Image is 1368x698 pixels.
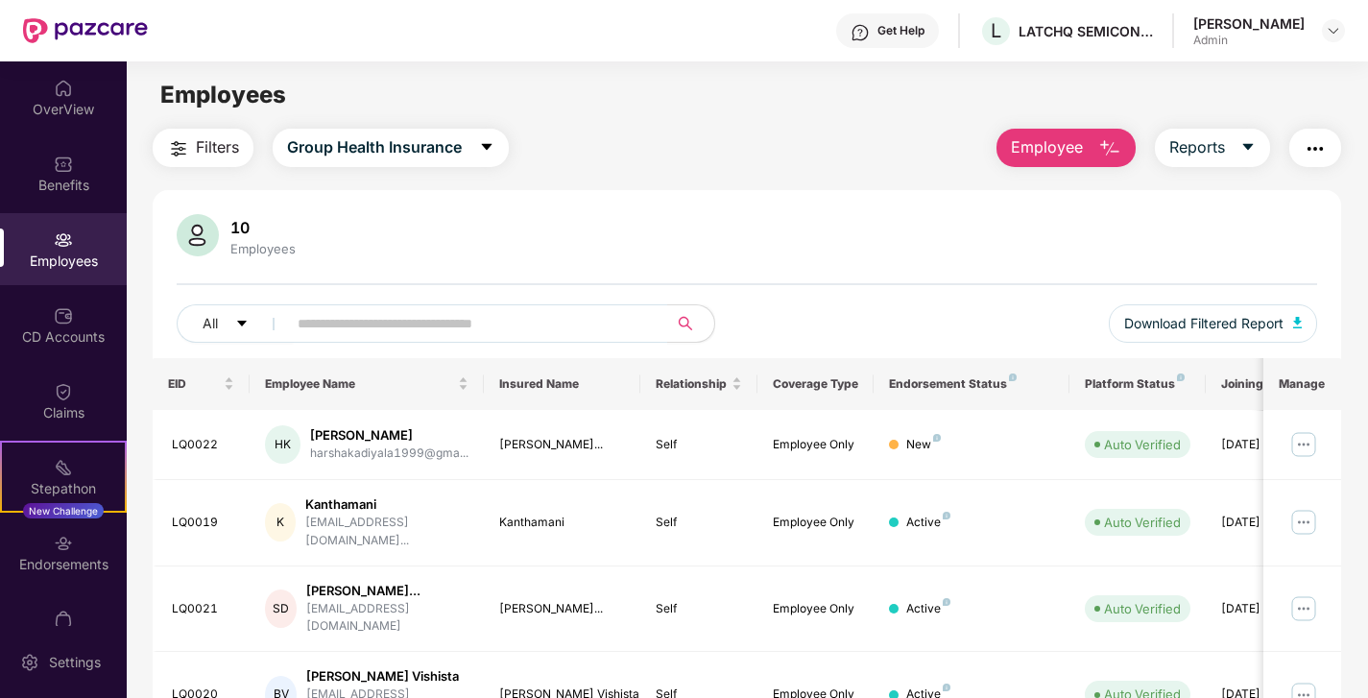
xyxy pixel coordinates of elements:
[1288,593,1319,624] img: manageButton
[54,79,73,98] img: svg+xml;base64,PHN2ZyBpZD0iSG9tZSIgeG1sbnM9Imh0dHA6Ly93d3cudzMub3JnLzIwMDAvc3ZnIiB3aWR0aD0iMjAiIG...
[227,218,300,237] div: 10
[877,23,924,38] div: Get Help
[305,495,468,514] div: Kanthamani
[160,81,286,108] span: Employees
[1304,137,1327,160] img: svg+xml;base64,PHN2ZyB4bWxucz0iaHR0cDovL3d3dy53My5vcmcvMjAwMC9zdmciIHdpZHRoPSIyNCIgaGVpZ2h0PSIyNC...
[306,600,468,637] div: [EMAIL_ADDRESS][DOMAIN_NAME]
[640,358,757,410] th: Relationship
[54,230,73,250] img: svg+xml;base64,PHN2ZyBpZD0iRW1wbG95ZWVzIiB4bWxucz0iaHR0cDovL3d3dy53My5vcmcvMjAwMC9zdmciIHdpZHRoPS...
[2,479,125,498] div: Stepathon
[906,514,950,532] div: Active
[889,376,1053,392] div: Endorsement Status
[1221,514,1308,532] div: [DATE]
[906,600,950,618] div: Active
[1098,137,1121,160] img: svg+xml;base64,PHN2ZyB4bWxucz0iaHR0cDovL3d3dy53My5vcmcvMjAwMC9zdmciIHhtbG5zOnhsaW5rPSJodHRwOi8vd3...
[773,436,859,454] div: Employee Only
[250,358,484,410] th: Employee Name
[499,436,625,454] div: [PERSON_NAME]...
[499,600,625,618] div: [PERSON_NAME]...
[172,600,235,618] div: LQ0021
[153,358,251,410] th: EID
[499,514,625,532] div: Kanthamani
[54,155,73,174] img: svg+xml;base64,PHN2ZyBpZD0iQmVuZWZpdHMiIHhtbG5zPSJodHRwOi8vd3d3LnczLm9yZy8yMDAwL3N2ZyIgd2lkdGg9Ij...
[656,436,742,454] div: Self
[656,514,742,532] div: Self
[1221,600,1308,618] div: [DATE]
[310,426,468,445] div: [PERSON_NAME]
[991,19,1001,42] span: L
[656,600,742,618] div: Self
[168,376,221,392] span: EID
[172,436,235,454] div: LQ0022
[23,18,148,43] img: New Pazcare Logo
[305,514,468,550] div: [EMAIL_ADDRESS][DOMAIN_NAME]...
[1009,373,1017,381] img: svg+xml;base64,PHN2ZyB4bWxucz0iaHR0cDovL3d3dy53My5vcmcvMjAwMC9zdmciIHdpZHRoPSI4IiBoZWlnaHQ9IjgiIH...
[1104,599,1181,618] div: Auto Verified
[227,241,300,256] div: Employees
[1109,304,1318,343] button: Download Filtered Report
[1326,23,1341,38] img: svg+xml;base64,PHN2ZyBpZD0iRHJvcGRvd24tMzJ4MzIiIHhtbG5zPSJodHRwOi8vd3d3LnczLm9yZy8yMDAwL3N2ZyIgd2...
[943,598,950,606] img: svg+xml;base64,PHN2ZyB4bWxucz0iaHR0cDovL3d3dy53My5vcmcvMjAwMC9zdmciIHdpZHRoPSI4IiBoZWlnaHQ9IjgiIH...
[306,582,468,600] div: [PERSON_NAME]...
[1288,507,1319,538] img: manageButton
[933,434,941,442] img: svg+xml;base64,PHN2ZyB4bWxucz0iaHR0cDovL3d3dy53My5vcmcvMjAwMC9zdmciIHdpZHRoPSI4IiBoZWlnaHQ9IjgiIH...
[172,514,235,532] div: LQ0019
[484,358,640,410] th: Insured Name
[54,610,73,629] img: svg+xml;base64,PHN2ZyBpZD0iTXlfT3JkZXJzIiBkYXRhLW5hbWU9Ik15IE9yZGVycyIgeG1sbnM9Imh0dHA6Ly93d3cudz...
[177,214,219,256] img: svg+xml;base64,PHN2ZyB4bWxucz0iaHR0cDovL3d3dy53My5vcmcvMjAwMC9zdmciIHhtbG5zOnhsaW5rPSJodHRwOi8vd3...
[667,316,705,331] span: search
[265,425,300,464] div: HK
[1293,317,1303,328] img: svg+xml;base64,PHN2ZyB4bWxucz0iaHR0cDovL3d3dy53My5vcmcvMjAwMC9zdmciIHhtbG5zOnhsaW5rPSJodHRwOi8vd3...
[1263,358,1341,410] th: Manage
[851,23,870,42] img: svg+xml;base64,PHN2ZyBpZD0iSGVscC0zMngzMiIgeG1sbnM9Imh0dHA6Ly93d3cudzMub3JnLzIwMDAvc3ZnIiB3aWR0aD...
[1193,14,1305,33] div: [PERSON_NAME]
[773,514,859,532] div: Employee Only
[1124,313,1284,334] span: Download Filtered Report
[306,667,468,686] div: [PERSON_NAME] Vishista
[153,129,253,167] button: Filters
[54,382,73,401] img: svg+xml;base64,PHN2ZyBpZD0iQ2xhaW0iIHhtbG5zPSJodHRwOi8vd3d3LnczLm9yZy8yMDAwL3N2ZyIgd2lkdGg9IjIwIi...
[20,653,39,672] img: svg+xml;base64,PHN2ZyBpZD0iU2V0dGluZy0yMHgyMCIgeG1sbnM9Imh0dHA6Ly93d3cudzMub3JnLzIwMDAvc3ZnIiB3aW...
[167,137,190,160] img: svg+xml;base64,PHN2ZyB4bWxucz0iaHR0cDovL3d3dy53My5vcmcvMjAwMC9zdmciIHdpZHRoPSIyNCIgaGVpZ2h0PSIyNC...
[177,304,294,343] button: Allcaret-down
[1085,376,1190,392] div: Platform Status
[287,135,462,159] span: Group Health Insurance
[235,317,249,332] span: caret-down
[23,503,104,518] div: New Challenge
[43,653,107,672] div: Settings
[273,129,509,167] button: Group Health Insurancecaret-down
[1288,429,1319,460] img: manageButton
[265,503,296,542] div: K
[265,376,454,392] span: Employee Name
[54,534,73,553] img: svg+xml;base64,PHN2ZyBpZD0iRW5kb3JzZW1lbnRzIiB4bWxucz0iaHR0cDovL3d3dy53My5vcmcvMjAwMC9zdmciIHdpZH...
[656,376,728,392] span: Relationship
[196,135,239,159] span: Filters
[943,512,950,519] img: svg+xml;base64,PHN2ZyB4bWxucz0iaHR0cDovL3d3dy53My5vcmcvMjAwMC9zdmciIHdpZHRoPSI4IiBoZWlnaHQ9IjgiIH...
[54,306,73,325] img: svg+xml;base64,PHN2ZyBpZD0iQ0RfQWNjb3VudHMiIGRhdGEtbmFtZT0iQ0QgQWNjb3VudHMiIHhtbG5zPSJodHRwOi8vd3...
[1193,33,1305,48] div: Admin
[310,445,468,463] div: harshakadiyala1999@gma...
[54,458,73,477] img: svg+xml;base64,PHN2ZyB4bWxucz0iaHR0cDovL3d3dy53My5vcmcvMjAwMC9zdmciIHdpZHRoPSIyMSIgaGVpZ2h0PSIyMC...
[1240,139,1256,156] span: caret-down
[757,358,875,410] th: Coverage Type
[996,129,1136,167] button: Employee
[1169,135,1225,159] span: Reports
[1177,373,1185,381] img: svg+xml;base64,PHN2ZyB4bWxucz0iaHR0cDovL3d3dy53My5vcmcvMjAwMC9zdmciIHdpZHRoPSI4IiBoZWlnaHQ9IjgiIH...
[203,313,218,334] span: All
[479,139,494,156] span: caret-down
[1206,358,1323,410] th: Joining Date
[265,590,297,628] div: SD
[773,600,859,618] div: Employee Only
[1011,135,1083,159] span: Employee
[1104,513,1181,532] div: Auto Verified
[1104,435,1181,454] div: Auto Verified
[1019,22,1153,40] div: LATCHQ SEMICONDUCTOR PRIVATE LIMITED
[667,304,715,343] button: search
[906,436,941,454] div: New
[1221,436,1308,454] div: [DATE]
[1155,129,1270,167] button: Reportscaret-down
[943,684,950,691] img: svg+xml;base64,PHN2ZyB4bWxucz0iaHR0cDovL3d3dy53My5vcmcvMjAwMC9zdmciIHdpZHRoPSI4IiBoZWlnaHQ9IjgiIH...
